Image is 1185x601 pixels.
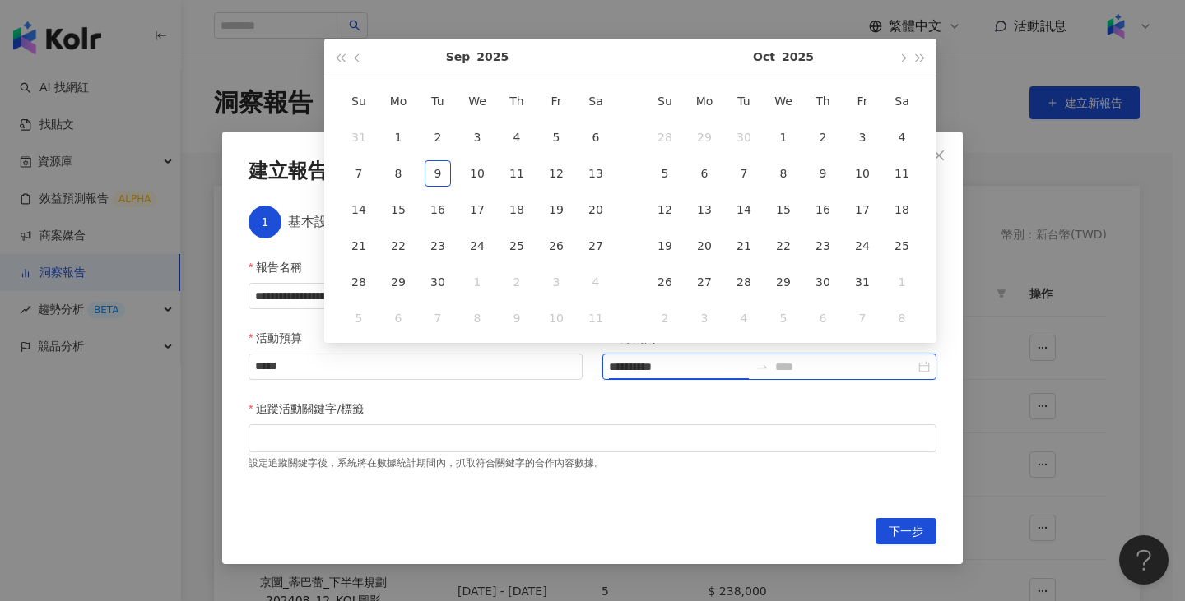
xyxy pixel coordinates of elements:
[537,264,576,300] td: 2025-10-03
[753,39,775,76] button: Oct
[685,192,724,228] td: 2025-10-13
[645,83,685,119] th: Su
[882,83,922,119] th: Sa
[724,155,764,192] td: 2025-10-07
[346,196,372,223] div: 14
[849,233,876,259] div: 24
[691,269,718,295] div: 27
[724,192,764,228] td: 2025-10-14
[425,269,451,295] div: 30
[685,228,724,264] td: 2025-10-20
[425,196,451,223] div: 16
[379,155,418,192] td: 2025-09-08
[576,155,616,192] td: 2025-09-13
[755,360,769,373] span: swap-right
[497,119,537,155] td: 2025-09-04
[249,283,583,309] input: 報告名稱
[849,196,876,223] div: 17
[537,83,576,119] th: Fr
[882,300,922,336] td: 2025-11-08
[731,305,757,331] div: 4
[843,264,882,300] td: 2025-10-31
[497,300,537,336] td: 2025-10-09
[543,269,569,295] div: 3
[379,119,418,155] td: 2025-09-01
[537,228,576,264] td: 2025-09-26
[652,124,678,150] div: 28
[803,155,843,192] td: 2025-10-09
[339,300,379,336] td: 2025-10-05
[425,160,451,187] div: 9
[339,264,379,300] td: 2025-09-28
[458,264,497,300] td: 2025-10-01
[543,124,569,150] div: 5
[379,83,418,119] th: Mo
[770,124,797,150] div: 1
[882,264,922,300] td: 2025-11-01
[385,305,411,331] div: 6
[543,160,569,187] div: 12
[882,155,922,192] td: 2025-10-11
[645,119,685,155] td: 2025-09-28
[882,192,922,228] td: 2025-10-18
[464,269,490,295] div: 1
[691,124,718,150] div: 29
[889,124,915,150] div: 4
[645,192,685,228] td: 2025-10-12
[418,264,458,300] td: 2025-09-30
[262,215,269,229] span: 1
[583,124,609,150] div: 6
[731,124,757,150] div: 30
[652,305,678,331] div: 2
[418,119,458,155] td: 2025-09-02
[543,196,569,223] div: 19
[770,196,797,223] div: 15
[731,196,757,223] div: 14
[770,160,797,187] div: 8
[339,192,379,228] td: 2025-09-14
[249,258,314,276] label: 報告名稱
[537,300,576,336] td: 2025-10-10
[609,358,749,376] input: 上線期間
[764,264,803,300] td: 2025-10-29
[249,452,936,470] div: 設定追蹤關鍵字後，系統將在數據統計期間內，抓取符合關鍵字的合作內容數據。
[876,518,936,544] button: 下一步
[583,269,609,295] div: 4
[803,228,843,264] td: 2025-10-23
[497,228,537,264] td: 2025-09-25
[464,305,490,331] div: 8
[922,139,955,172] button: Close
[764,119,803,155] td: 2025-10-01
[543,305,569,331] div: 10
[504,196,530,223] div: 18
[288,206,354,238] div: 基本設定
[346,269,372,295] div: 28
[504,269,530,295] div: 2
[889,519,923,545] span: 下一步
[803,192,843,228] td: 2025-10-16
[379,192,418,228] td: 2025-09-15
[418,228,458,264] td: 2025-09-23
[258,432,262,444] input: 追蹤活動關鍵字/標籤
[379,300,418,336] td: 2025-10-06
[764,228,803,264] td: 2025-10-22
[731,160,757,187] div: 7
[576,228,616,264] td: 2025-09-27
[843,192,882,228] td: 2025-10-17
[418,155,458,192] td: 2025-09-09
[691,233,718,259] div: 20
[645,264,685,300] td: 2025-10-26
[385,124,411,150] div: 1
[458,300,497,336] td: 2025-10-08
[685,300,724,336] td: 2025-11-03
[782,39,814,76] button: 2025
[504,305,530,331] div: 9
[803,300,843,336] td: 2025-11-06
[843,228,882,264] td: 2025-10-24
[685,155,724,192] td: 2025-10-06
[346,160,372,187] div: 7
[849,160,876,187] div: 10
[764,83,803,119] th: We
[691,196,718,223] div: 13
[504,160,530,187] div: 11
